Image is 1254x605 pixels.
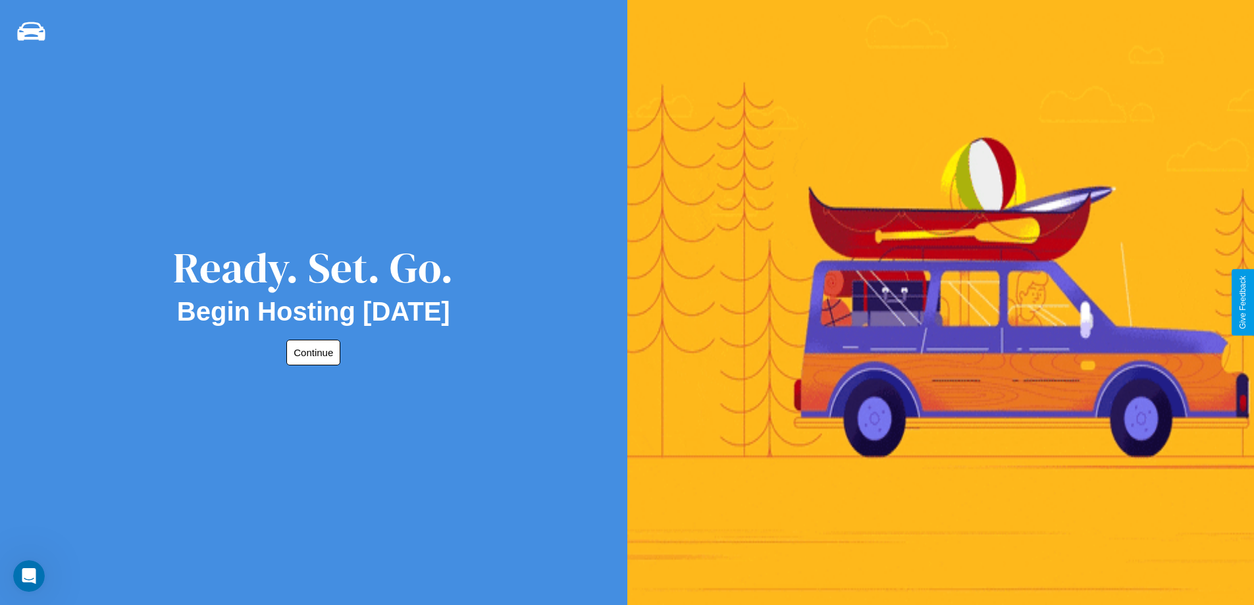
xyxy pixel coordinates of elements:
div: Ready. Set. Go. [173,238,454,297]
button: Continue [286,340,340,365]
div: Give Feedback [1238,276,1247,329]
h2: Begin Hosting [DATE] [177,297,450,327]
iframe: Intercom live chat [13,560,45,592]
